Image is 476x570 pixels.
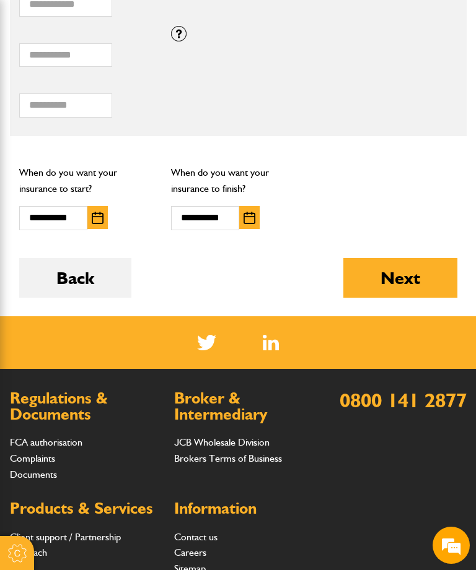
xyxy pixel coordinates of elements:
[343,258,457,298] button: Next
[244,212,255,224] img: Choose date
[340,388,467,412] a: 0800 141 2877
[10,452,55,464] a: Complaints
[174,452,282,464] a: Brokers Terms of Business
[174,391,320,422] h2: Broker & Intermediary
[263,335,280,350] a: LinkedIn
[10,436,82,448] a: FCA authorisation
[19,258,131,298] button: Back
[174,531,218,543] a: Contact us
[174,436,270,448] a: JCB Wholesale Division
[197,335,216,350] img: Twitter
[19,165,153,196] p: When do you want your insurance to start?
[10,531,121,559] a: Client support / Partnership approach
[263,335,280,350] img: Linked In
[92,212,104,224] img: Choose date
[10,501,156,517] h2: Products & Services
[10,391,156,422] h2: Regulations & Documents
[174,546,206,558] a: Careers
[10,469,57,480] a: Documents
[174,501,320,517] h2: Information
[171,165,305,196] p: When do you want your insurance to finish?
